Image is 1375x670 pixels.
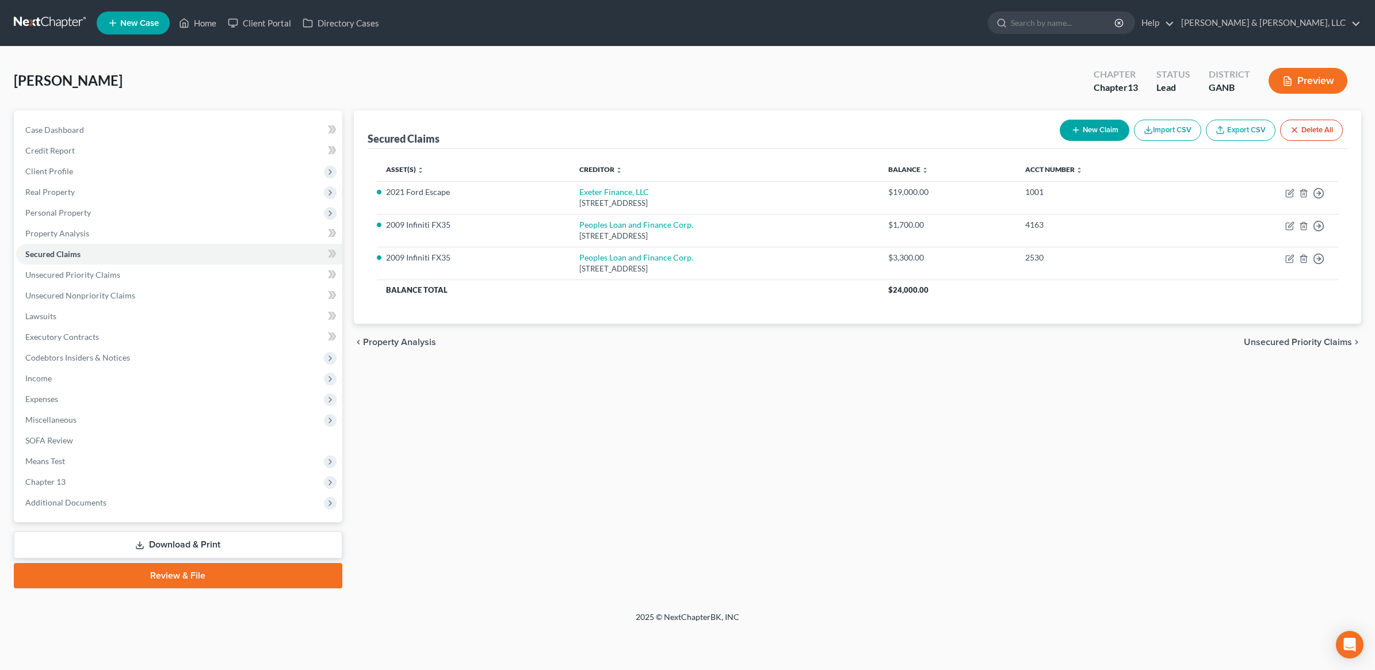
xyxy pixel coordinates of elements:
[16,430,342,451] a: SOFA Review
[579,252,693,262] a: Peoples Loan and Finance Corp.
[25,311,56,321] span: Lawsuits
[417,167,424,174] i: unfold_more
[25,125,84,135] span: Case Dashboard
[1094,68,1138,81] div: Chapter
[16,265,342,285] a: Unsecured Priority Claims
[25,146,75,155] span: Credit Report
[1025,165,1083,174] a: Acct Number unfold_more
[1025,219,1184,231] div: 4163
[368,132,440,146] div: Secured Claims
[16,306,342,327] a: Lawsuits
[25,497,106,507] span: Additional Documents
[579,187,649,197] a: Exeter Finance, LLC
[1269,68,1347,94] button: Preview
[16,223,342,244] a: Property Analysis
[579,198,870,209] div: [STREET_ADDRESS]
[16,140,342,161] a: Credit Report
[1094,81,1138,94] div: Chapter
[922,167,929,174] i: unfold_more
[1336,631,1363,658] div: Open Intercom Messenger
[386,186,561,198] li: 2021 Ford Escape
[25,477,66,487] span: Chapter 13
[16,327,342,347] a: Executory Contracts
[297,13,385,33] a: Directory Cases
[173,13,222,33] a: Home
[888,219,1007,231] div: $1,700.00
[1060,120,1129,141] button: New Claim
[1280,120,1343,141] button: Delete All
[25,166,73,176] span: Client Profile
[386,252,561,263] li: 2009 Infiniti FX35
[25,394,58,404] span: Expenses
[363,338,436,347] span: Property Analysis
[1209,68,1250,81] div: District
[16,285,342,306] a: Unsecured Nonpriority Claims
[579,165,622,174] a: Creditor unfold_more
[14,72,123,89] span: [PERSON_NAME]
[1244,338,1352,347] span: Unsecured Priority Claims
[25,456,65,466] span: Means Test
[354,338,436,347] button: chevron_left Property Analysis
[25,290,135,300] span: Unsecured Nonpriority Claims
[386,219,561,231] li: 2009 Infiniti FX35
[14,531,342,558] a: Download & Print
[1134,120,1201,141] button: Import CSV
[1025,186,1184,198] div: 1001
[360,611,1015,632] div: 2025 © NextChapterBK, INC
[579,220,693,229] a: Peoples Loan and Finance Corp.
[888,165,929,174] a: Balance unfold_more
[1025,252,1184,263] div: 2530
[120,19,159,28] span: New Case
[25,332,99,342] span: Executory Contracts
[222,13,297,33] a: Client Portal
[25,353,130,362] span: Codebtors Insiders & Notices
[1011,12,1116,33] input: Search by name...
[1244,338,1361,347] button: Unsecured Priority Claims chevron_right
[377,280,879,300] th: Balance Total
[16,120,342,140] a: Case Dashboard
[354,338,363,347] i: chevron_left
[616,167,622,174] i: unfold_more
[1156,68,1190,81] div: Status
[25,435,73,445] span: SOFA Review
[14,563,342,588] a: Review & File
[1352,338,1361,347] i: chevron_right
[386,165,424,174] a: Asset(s) unfold_more
[888,186,1007,198] div: $19,000.00
[25,187,75,197] span: Real Property
[1076,167,1083,174] i: unfold_more
[579,231,870,242] div: [STREET_ADDRESS]
[16,244,342,265] a: Secured Claims
[1209,81,1250,94] div: GANB
[25,228,89,238] span: Property Analysis
[888,285,929,294] span: $24,000.00
[1156,81,1190,94] div: Lead
[1136,13,1174,33] a: Help
[25,373,52,383] span: Income
[25,415,77,424] span: Miscellaneous
[25,270,120,280] span: Unsecured Priority Claims
[1128,82,1138,93] span: 13
[888,252,1007,263] div: $3,300.00
[1175,13,1361,33] a: [PERSON_NAME] & [PERSON_NAME], LLC
[25,249,81,259] span: Secured Claims
[579,263,870,274] div: [STREET_ADDRESS]
[25,208,91,217] span: Personal Property
[1206,120,1275,141] a: Export CSV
